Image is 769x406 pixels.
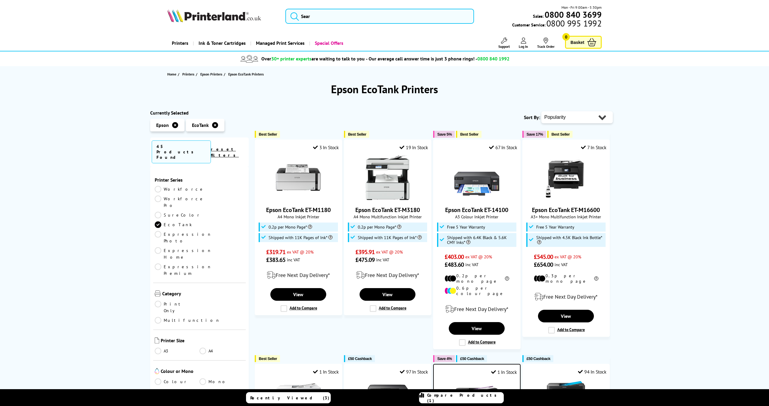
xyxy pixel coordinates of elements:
[228,72,264,76] span: Epson EcoTank Printers
[155,348,199,354] a: A3
[544,12,602,17] a: 0800 840 3699
[545,9,602,20] b: 0800 840 3699
[182,71,194,77] span: Printers
[491,369,517,375] div: 1 In Stock
[489,144,517,150] div: 67 In Stock
[527,132,543,137] span: Save 17%
[522,131,546,138] button: Save 17%
[155,337,159,343] img: Printer Size
[465,262,479,267] span: inc VAT
[519,38,528,49] a: Log In
[199,35,246,51] span: Ink & Toner Cartridges
[155,301,199,314] a: Print Only
[155,378,199,385] a: Colour
[562,33,570,41] span: 0
[534,253,553,261] span: £545.00
[255,131,280,138] button: Best Seller
[259,132,277,137] span: Best Seller
[348,132,366,137] span: Best Seller
[536,235,604,245] span: Shipped with 4.5K Black Ink Bottle*
[211,146,239,158] a: reset filters
[445,253,464,261] span: £403.00
[167,9,261,22] img: Printerland Logo
[570,38,584,46] span: Basket
[498,44,510,49] span: Support
[155,247,212,260] a: Expression Home
[309,35,348,51] a: Special Offers
[259,356,277,361] span: Best Seller
[561,5,602,10] span: Mon - Fri 9:00am - 5:30pm
[266,256,286,264] span: £383.65
[155,177,244,183] span: Printer Series
[537,38,555,49] a: Track Order
[199,378,244,385] a: Mono
[269,235,333,240] span: Shipped with 11K Pages of Ink*
[269,225,312,229] span: 0.2p per Mono Page*
[344,355,375,362] button: £50 Cashback
[437,132,452,137] span: Save 5%
[449,322,505,335] a: View
[538,310,594,322] a: View
[347,214,428,220] span: A4 Mono Multifunction Inkjet Printer
[400,144,428,150] div: 19 In Stock
[246,392,331,403] a: Recently Viewed (3)
[285,9,474,24] input: Sear
[155,291,161,297] img: Category
[581,144,606,150] div: 7 In Stock
[365,195,410,201] a: Epson EcoTank ET-M3180
[555,254,581,260] span: ex VAT @ 20%
[447,235,515,245] span: Shipped with 6.4K Black & 5.6K CMY Inks*
[543,155,588,200] img: Epson EcoTank ET-M16600
[498,38,510,49] a: Support
[376,249,403,255] span: ex VAT @ 20%
[182,71,196,77] a: Printers
[360,288,415,301] a: View
[547,131,573,138] button: Best Seller
[546,20,602,26] span: 0800 995 1992
[162,291,244,298] span: Category
[555,262,568,267] span: inc VAT
[460,356,484,361] span: £50 Cashback
[255,355,280,362] button: Best Seller
[271,56,312,62] span: 30+ printer experts
[543,195,588,201] a: Epson EcoTank ET-M16600
[456,355,487,362] button: £50 Cashback
[445,273,509,284] li: 0.2p per mono page
[152,140,211,163] span: 45 Products Found
[376,257,389,263] span: inc VAT
[526,214,606,220] span: A3+ Mono Multifunction Inkjet Printer
[258,214,339,220] span: A4 Mono Inkjet Printer
[193,35,250,51] a: Ink & Toner Cartridges
[261,56,365,62] span: Over are waiting to talk to you
[250,35,309,51] a: Managed Print Services
[167,35,193,51] a: Printers
[270,288,326,301] a: View
[150,82,619,96] h1: Epson EcoTank Printers
[155,263,212,277] a: Expression Premium
[400,369,428,375] div: 97 In Stock
[161,337,244,345] span: Printer Size
[552,132,570,137] span: Best Seller
[155,231,212,244] a: Expression Photo
[355,206,420,214] a: Epson EcoTank ET-M3180
[161,368,244,375] span: Colour or Mono
[150,110,249,116] div: Currently Selected
[287,249,314,255] span: ex VAT @ 20%
[459,339,496,346] label: Add to Compare
[477,56,509,62] span: 0800 840 1992
[454,195,499,201] a: Epson EcoTank ET-14100
[155,195,205,209] a: Workforce Pro
[436,301,517,318] div: modal_delivery
[445,206,508,214] a: Epson EcoTank ET-14100
[347,267,428,284] div: modal_delivery
[536,225,574,229] span: Free 5 Year Warranty
[456,131,482,138] button: Best Seller
[447,225,485,229] span: Free 5 Year Warranty
[433,131,455,138] button: Save 5%
[358,225,401,229] span: 0.2p per Mono Page*
[460,132,479,137] span: Best Seller
[433,355,455,362] button: Save 4%
[313,144,339,150] div: 3 In Stock
[155,186,205,192] a: Workforce
[250,395,330,401] span: Recently Viewed (3)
